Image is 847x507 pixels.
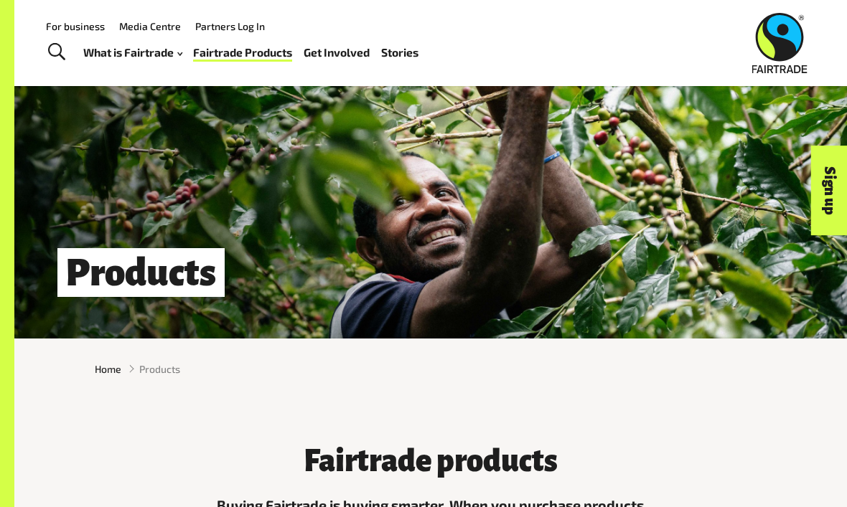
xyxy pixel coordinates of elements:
a: Fairtrade Products [193,42,292,62]
h3: Fairtrade products [210,445,652,478]
a: Get Involved [304,42,370,62]
a: Home [95,361,121,376]
a: Partners Log In [195,20,265,32]
a: Toggle Search [39,34,74,70]
a: Media Centre [119,20,181,32]
h1: Products [57,248,225,297]
img: Fairtrade Australia New Zealand logo [752,13,807,73]
a: Stories [381,42,418,62]
span: Products [139,361,180,376]
a: For business [46,20,105,32]
a: What is Fairtrade [83,42,182,62]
